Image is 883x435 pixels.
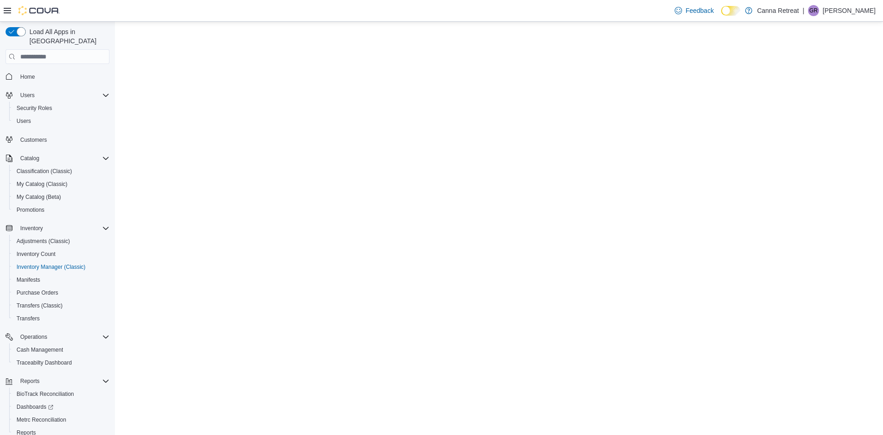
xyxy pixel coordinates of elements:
[17,70,109,82] span: Home
[9,413,113,426] button: Metrc Reconciliation
[13,249,59,260] a: Inventory Count
[13,179,109,190] span: My Catalog (Classic)
[13,103,109,114] span: Security Roles
[17,134,109,145] span: Customers
[9,178,113,191] button: My Catalog (Classic)
[13,179,71,190] a: My Catalog (Classic)
[13,274,109,285] span: Manifests
[17,376,109,387] span: Reports
[17,117,31,125] span: Users
[13,204,48,215] a: Promotions
[17,250,56,258] span: Inventory Count
[9,203,113,216] button: Promotions
[9,312,113,325] button: Transfers
[17,90,38,101] button: Users
[9,299,113,312] button: Transfers (Classic)
[13,357,109,368] span: Traceabilty Dashboard
[17,390,74,398] span: BioTrack Reconciliation
[13,357,75,368] a: Traceabilty Dashboard
[9,388,113,400] button: BioTrack Reconciliation
[17,238,70,245] span: Adjustments (Classic)
[13,389,109,400] span: BioTrack Reconciliation
[686,6,714,15] span: Feedback
[13,236,74,247] a: Adjustments (Classic)
[9,261,113,273] button: Inventory Manager (Classic)
[9,273,113,286] button: Manifests
[20,377,40,385] span: Reports
[17,263,86,271] span: Inventory Manager (Classic)
[20,155,39,162] span: Catalog
[13,236,109,247] span: Adjustments (Classic)
[13,344,67,355] a: Cash Management
[13,313,109,324] span: Transfers
[17,289,58,296] span: Purchase Orders
[20,92,34,99] span: Users
[17,223,46,234] button: Inventory
[13,166,109,177] span: Classification (Classic)
[26,27,109,46] span: Load All Apps in [GEOGRAPHIC_DATA]
[20,333,47,341] span: Operations
[13,300,66,311] a: Transfers (Classic)
[13,116,109,127] span: Users
[9,191,113,203] button: My Catalog (Beta)
[13,389,78,400] a: BioTrack Reconciliation
[9,400,113,413] a: Dashboards
[13,261,89,273] a: Inventory Manager (Classic)
[13,166,76,177] a: Classification (Classic)
[17,315,40,322] span: Transfers
[17,206,45,214] span: Promotions
[2,375,113,388] button: Reports
[803,5,804,16] p: |
[13,414,70,425] a: Metrc Reconciliation
[17,376,43,387] button: Reports
[2,152,113,165] button: Catalog
[17,346,63,354] span: Cash Management
[17,416,66,423] span: Metrc Reconciliation
[17,193,61,201] span: My Catalog (Beta)
[17,359,72,366] span: Traceabilty Dashboard
[9,115,113,128] button: Users
[9,165,113,178] button: Classification (Classic)
[17,104,52,112] span: Security Roles
[17,153,43,164] button: Catalog
[13,249,109,260] span: Inventory Count
[13,274,44,285] a: Manifests
[13,313,43,324] a: Transfers
[17,302,63,309] span: Transfers (Classic)
[9,343,113,356] button: Cash Management
[13,103,56,114] a: Security Roles
[17,71,39,82] a: Home
[17,276,40,284] span: Manifests
[809,5,818,16] span: GR
[13,191,65,203] a: My Catalog (Beta)
[13,116,34,127] a: Users
[18,6,60,15] img: Cova
[17,134,51,145] a: Customers
[9,248,113,261] button: Inventory Count
[13,287,109,298] span: Purchase Orders
[2,70,113,83] button: Home
[17,331,109,342] span: Operations
[9,235,113,248] button: Adjustments (Classic)
[13,300,109,311] span: Transfers (Classic)
[823,5,876,16] p: [PERSON_NAME]
[13,344,109,355] span: Cash Management
[13,261,109,273] span: Inventory Manager (Classic)
[13,287,62,298] a: Purchase Orders
[808,5,819,16] div: Gustavo Ramos
[17,168,72,175] span: Classification (Classic)
[17,403,53,411] span: Dashboards
[17,331,51,342] button: Operations
[2,133,113,146] button: Customers
[13,191,109,203] span: My Catalog (Beta)
[13,401,57,412] a: Dashboards
[721,6,740,16] input: Dark Mode
[9,356,113,369] button: Traceabilty Dashboard
[20,225,43,232] span: Inventory
[17,180,68,188] span: My Catalog (Classic)
[20,73,35,81] span: Home
[13,414,109,425] span: Metrc Reconciliation
[9,102,113,115] button: Security Roles
[20,136,47,144] span: Customers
